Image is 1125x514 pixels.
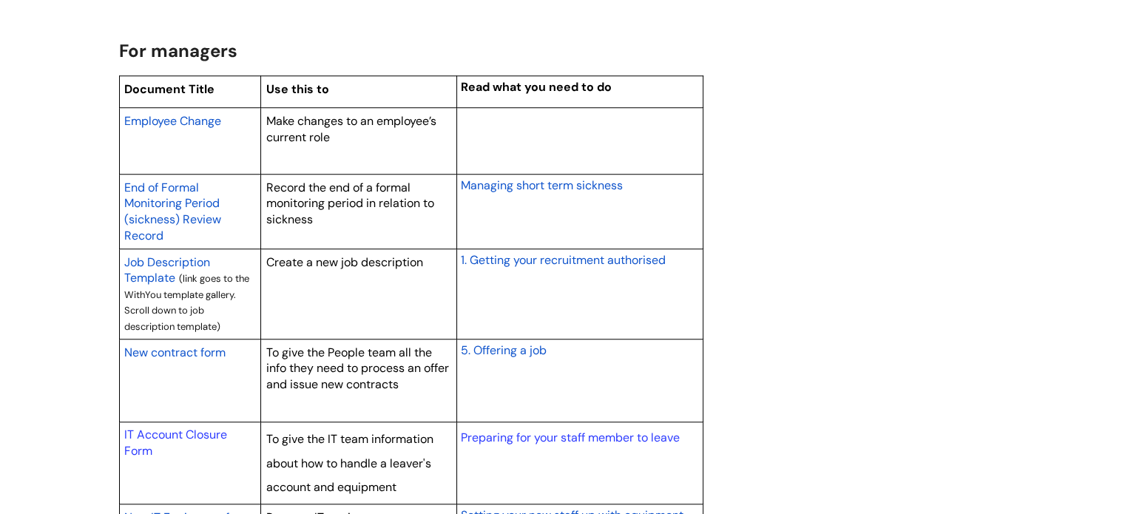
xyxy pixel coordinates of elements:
[266,113,436,145] span: Make changes to an employee’s current role
[124,343,226,361] a: New contract form
[124,112,221,129] a: Employee Change
[124,178,221,244] a: End of Formal Monitoring Period (sickness) Review Record
[266,254,423,270] span: Create a new job description
[460,252,665,268] span: 1. Getting your recruitment authorised
[460,430,679,445] a: Preparing for your staff member to leave
[266,431,433,495] span: To give the IT team information about how to handle a leaver's account and equipment
[124,427,227,459] a: IT Account Closure Form
[124,113,221,129] span: Employee Change
[266,345,449,392] span: To give the People team all the info they need to process an offer and issue new contracts
[460,79,611,95] span: Read what you need to do
[460,342,546,358] span: 5. Offering a job
[460,341,546,359] a: 5. Offering a job
[460,177,622,193] span: Managing short term sickness
[460,251,665,268] a: 1. Getting your recruitment authorised
[124,254,210,286] span: Job Description Template
[266,81,329,97] span: Use this to
[119,39,237,62] span: For managers
[460,176,622,194] a: Managing short term sickness
[124,345,226,360] span: New contract form
[266,180,434,227] span: Record the end of a formal monitoring period in relation to sickness
[124,180,221,243] span: End of Formal Monitoring Period (sickness) Review Record
[124,272,249,333] span: (link goes to the WithYou template gallery. Scroll down to job description template)
[124,81,214,97] span: Document Title
[124,253,210,287] a: Job Description Template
